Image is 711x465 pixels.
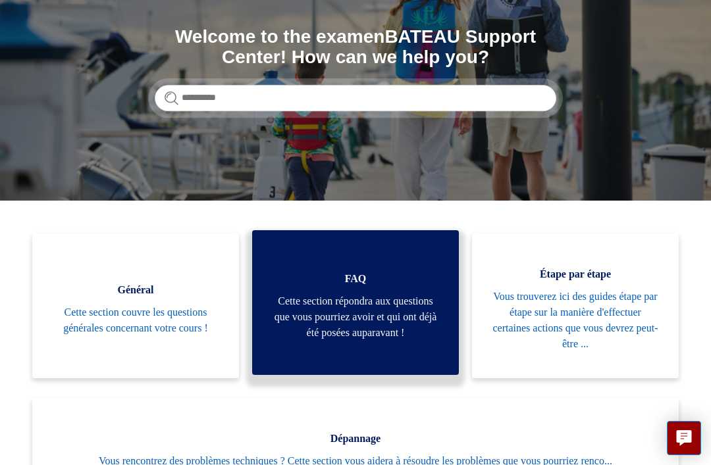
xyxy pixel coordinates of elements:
input: Rechercher [155,85,556,111]
a: FAQ Cette section répondra aux questions que vous pourriez avoir et qui ont déjà été posées aupar... [252,230,459,375]
span: FAQ [272,271,439,287]
a: Étape par étape Vous trouverez ici des guides étape par étape sur la manière d'effectuer certaine... [472,233,679,378]
a: Général Cette section couvre les questions générales concernant votre cours ! [32,233,239,378]
span: Cette section couvre les questions générales concernant votre cours ! [52,305,219,336]
span: Étape par étape [492,266,659,282]
span: Vous trouverez ici des guides étape par étape sur la manière d'effectuer certaines actions que vo... [492,289,659,352]
h1: Welcome to the examenBATEAU Support Center! How can we help you? [155,27,556,68]
span: Général [52,282,219,298]
button: Live chat [667,421,701,455]
span: Cette section répondra aux questions que vous pourriez avoir et qui ont déjà été posées auparavant ! [272,293,439,341]
span: Dépannage [52,431,659,447]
